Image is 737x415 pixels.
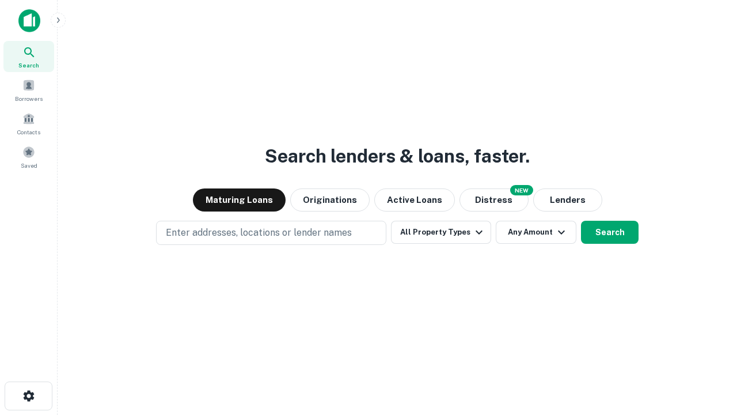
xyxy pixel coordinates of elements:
[391,221,491,244] button: All Property Types
[3,108,54,139] a: Contacts
[265,142,530,170] h3: Search lenders & loans, faster.
[510,185,533,195] div: NEW
[15,94,43,103] span: Borrowers
[18,61,39,70] span: Search
[3,141,54,172] a: Saved
[166,226,352,240] p: Enter addresses, locations or lender names
[374,188,455,212] button: Active Loans
[21,161,37,170] span: Saved
[459,188,529,212] button: Search distressed loans with lien and other non-mortgage details.
[193,188,286,212] button: Maturing Loans
[533,188,602,212] button: Lenders
[18,9,40,32] img: capitalize-icon.png
[290,188,370,212] button: Originations
[17,127,40,137] span: Contacts
[156,221,386,245] button: Enter addresses, locations or lender names
[581,221,639,244] button: Search
[679,323,737,378] iframe: Chat Widget
[3,41,54,72] a: Search
[3,74,54,105] a: Borrowers
[496,221,576,244] button: Any Amount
